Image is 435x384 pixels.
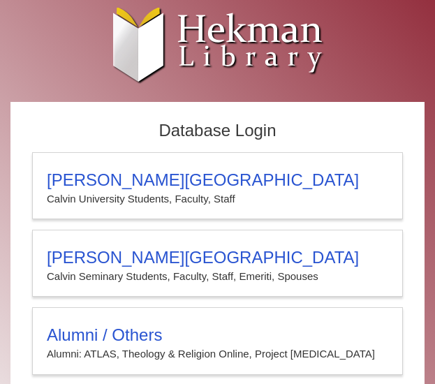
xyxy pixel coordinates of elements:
[25,117,410,145] h2: Database Login
[32,230,403,297] a: [PERSON_NAME][GEOGRAPHIC_DATA]Calvin Seminary Students, Faculty, Staff, Emeriti, Spouses
[47,248,388,267] h3: [PERSON_NAME][GEOGRAPHIC_DATA]
[47,325,388,363] summary: Alumni / OthersAlumni: ATLAS, Theology & Religion Online, Project [MEDICAL_DATA]
[47,170,388,190] h3: [PERSON_NAME][GEOGRAPHIC_DATA]
[47,267,388,286] p: Calvin Seminary Students, Faculty, Staff, Emeriti, Spouses
[47,190,388,208] p: Calvin University Students, Faculty, Staff
[47,325,388,345] h3: Alumni / Others
[32,152,403,219] a: [PERSON_NAME][GEOGRAPHIC_DATA]Calvin University Students, Faculty, Staff
[47,345,388,363] p: Alumni: ATLAS, Theology & Religion Online, Project [MEDICAL_DATA]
